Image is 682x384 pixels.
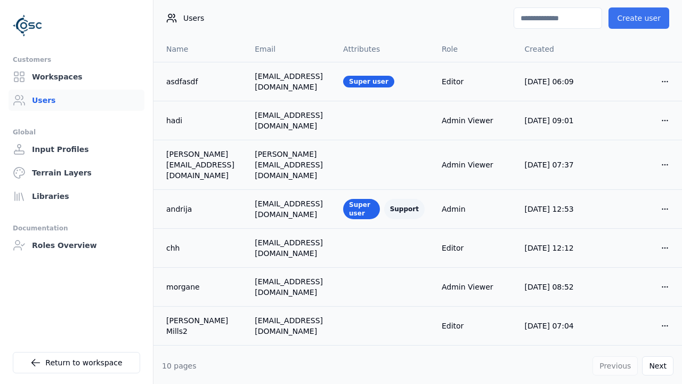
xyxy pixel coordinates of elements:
a: [PERSON_NAME][EMAIL_ADDRESS][DOMAIN_NAME] [166,149,238,181]
div: [DATE] 12:12 [525,243,591,253]
div: [EMAIL_ADDRESS][DOMAIN_NAME] [255,237,326,259]
th: Name [153,36,246,62]
a: Roles Overview [9,235,144,256]
div: [DATE] 07:37 [525,159,591,170]
div: Editor [442,321,508,331]
div: Editor [442,76,508,87]
div: [DATE] 09:01 [525,115,591,126]
div: [EMAIL_ADDRESS][DOMAIN_NAME] [255,198,326,220]
a: hadi [166,115,238,126]
a: andrija [166,204,238,214]
div: Support [384,199,425,219]
a: morgane [166,282,238,292]
img: Logo [13,11,43,41]
button: Create user [608,7,669,29]
div: [EMAIL_ADDRESS][DOMAIN_NAME] [255,110,326,131]
div: [EMAIL_ADDRESS][DOMAIN_NAME] [255,315,326,337]
div: Customers [13,53,140,66]
div: Admin Viewer [442,115,508,126]
a: Users [9,90,144,111]
div: [DATE] 06:09 [525,76,591,87]
div: Admin [442,204,508,214]
a: asdfasdf [166,76,238,87]
span: Users [183,13,204,23]
div: [DATE] 12:53 [525,204,591,214]
div: Editor [442,243,508,253]
th: Attributes [335,36,433,62]
button: Next [642,356,673,375]
div: Admin Viewer [442,159,508,170]
div: [DATE] 08:52 [525,282,591,292]
div: Super user [343,199,380,219]
a: Terrain Layers [9,162,144,183]
div: Documentation [13,222,140,235]
div: Global [13,126,140,139]
div: [PERSON_NAME][EMAIL_ADDRESS][DOMAIN_NAME] [255,149,326,181]
th: Created [516,36,599,62]
a: Workspaces [9,66,144,87]
div: Admin Viewer [442,282,508,292]
div: [DATE] 07:04 [525,321,591,331]
div: [EMAIL_ADDRESS][DOMAIN_NAME] [255,276,326,298]
a: [PERSON_NAME] Mills2 [166,315,238,337]
div: Super user [343,76,394,87]
a: chh [166,243,238,253]
a: Input Profiles [9,139,144,160]
a: Return to workspace [13,352,140,373]
a: Libraries [9,186,144,207]
div: [EMAIL_ADDRESS][DOMAIN_NAME] [255,71,326,92]
th: Role [433,36,516,62]
span: 10 pages [162,362,197,370]
th: Email [246,36,335,62]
